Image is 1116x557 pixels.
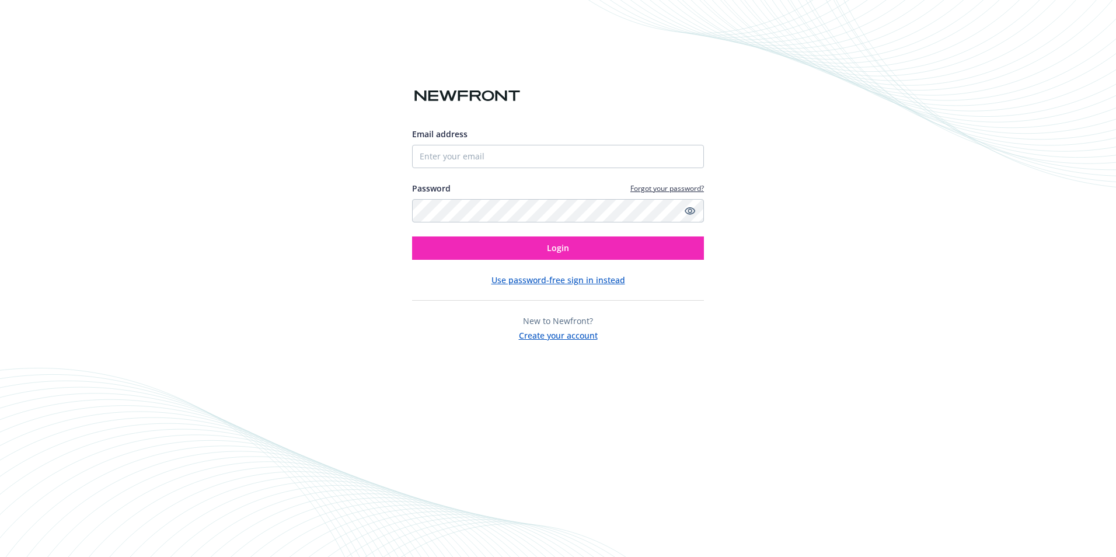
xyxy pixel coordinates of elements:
[412,86,522,106] img: Newfront logo
[412,199,704,222] input: Enter your password
[412,145,704,168] input: Enter your email
[519,327,598,342] button: Create your account
[683,204,697,218] a: Show password
[523,315,593,326] span: New to Newfront?
[412,182,451,194] label: Password
[412,236,704,260] button: Login
[547,242,569,253] span: Login
[630,183,704,193] a: Forgot your password?
[412,128,468,140] span: Email address
[491,274,625,286] button: Use password-free sign in instead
